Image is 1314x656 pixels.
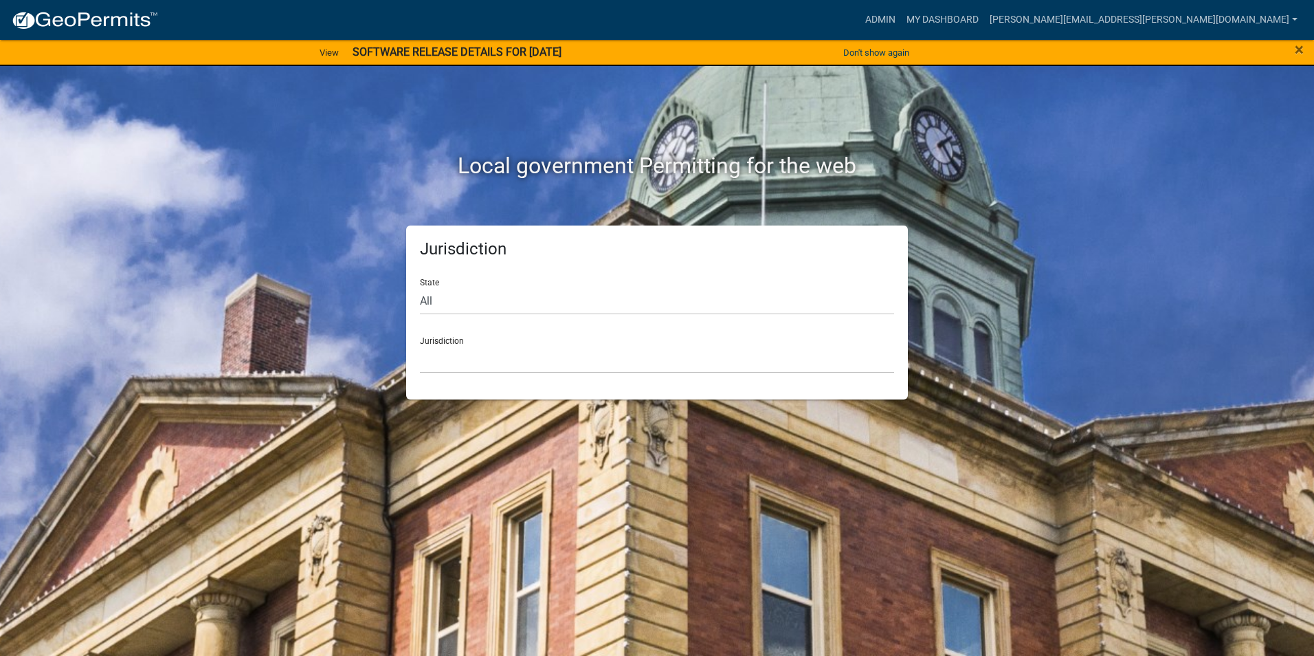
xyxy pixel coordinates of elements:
a: View [314,41,344,64]
h5: Jurisdiction [420,239,894,259]
a: My Dashboard [901,7,984,33]
h2: Local government Permitting for the web [276,153,1038,179]
button: Don't show again [838,41,915,64]
strong: SOFTWARE RELEASE DETAILS FOR [DATE] [353,45,561,58]
button: Close [1295,41,1304,58]
a: [PERSON_NAME][EMAIL_ADDRESS][PERSON_NAME][DOMAIN_NAME] [984,7,1303,33]
span: × [1295,40,1304,59]
a: Admin [860,7,901,33]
